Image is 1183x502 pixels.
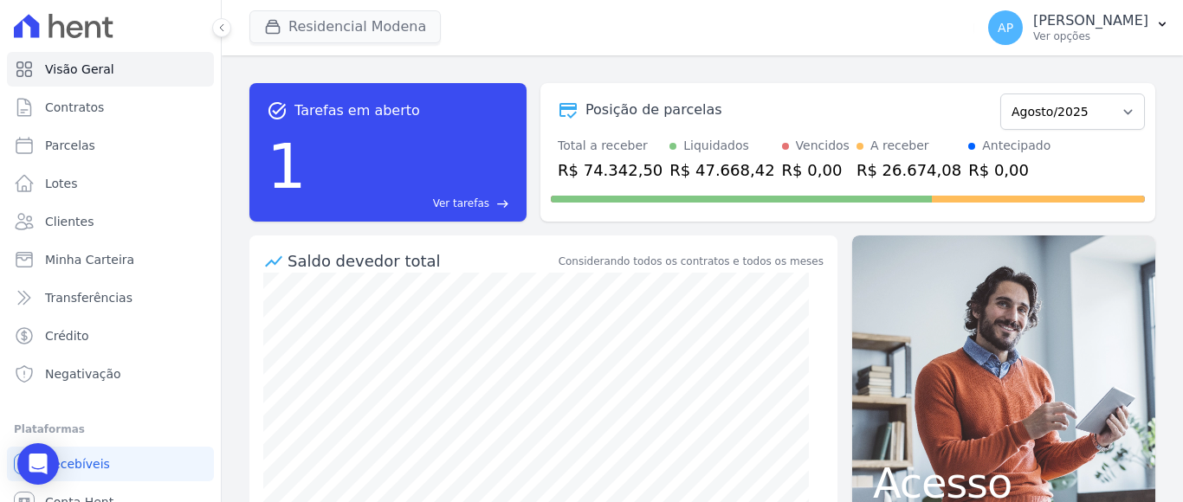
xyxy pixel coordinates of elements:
span: Recebíveis [45,455,110,473]
div: Vencidos [796,137,850,155]
div: Liquidados [683,137,749,155]
div: R$ 0,00 [782,158,850,182]
a: Crédito [7,319,214,353]
span: Contratos [45,99,104,116]
span: Parcelas [45,137,95,154]
span: Crédito [45,327,89,344]
a: Transferências [7,280,214,315]
div: A receber [870,137,929,155]
div: Total a receber [558,137,663,155]
a: Negativação [7,357,214,391]
div: 1 [267,121,307,211]
span: AP [998,22,1013,34]
a: Contratos [7,90,214,125]
span: Tarefas em aberto [294,100,420,121]
span: Clientes [45,213,94,230]
div: R$ 26.674,08 [857,158,961,182]
div: R$ 0,00 [968,158,1050,182]
span: task_alt [267,100,288,121]
a: Minha Carteira [7,242,214,277]
a: Ver tarefas east [314,196,509,211]
span: Lotes [45,175,78,192]
span: Visão Geral [45,61,114,78]
span: east [496,197,509,210]
a: Lotes [7,166,214,201]
div: R$ 47.668,42 [669,158,774,182]
a: Clientes [7,204,214,239]
a: Recebíveis [7,447,214,481]
p: Ver opções [1033,29,1148,43]
div: Plataformas [14,419,207,440]
p: [PERSON_NAME] [1033,12,1148,29]
div: Open Intercom Messenger [17,443,59,485]
a: Parcelas [7,128,214,163]
span: Minha Carteira [45,251,134,268]
button: AP [PERSON_NAME] Ver opções [974,3,1183,52]
span: Ver tarefas [433,196,489,211]
div: R$ 74.342,50 [558,158,663,182]
div: Antecipado [982,137,1050,155]
div: Considerando todos os contratos e todos os meses [559,254,824,269]
div: Posição de parcelas [585,100,722,120]
div: Saldo devedor total [288,249,555,273]
button: Residencial Modena [249,10,441,43]
span: Negativação [45,365,121,383]
span: Transferências [45,289,133,306]
a: Visão Geral [7,52,214,87]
